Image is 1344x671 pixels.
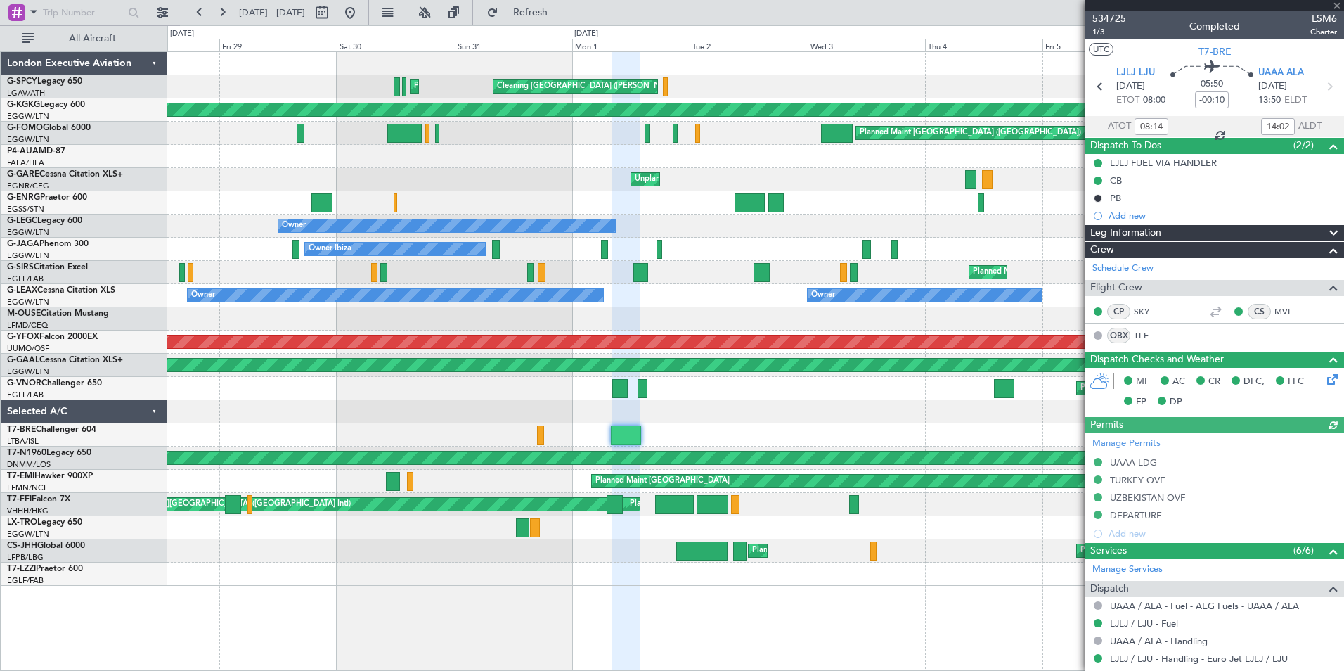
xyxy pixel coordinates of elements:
[1090,280,1142,296] span: Flight Crew
[1107,328,1130,343] div: OBX
[1116,79,1145,94] span: [DATE]
[1208,375,1220,389] span: CR
[690,39,807,51] div: Tue 2
[1110,174,1122,186] div: CB
[1092,11,1126,26] span: 534725
[7,366,49,377] a: EGGW/LTN
[7,449,91,457] a: T7-N1960Legacy 650
[1042,39,1160,51] div: Fri 5
[1243,375,1265,389] span: DFC,
[7,124,43,132] span: G-FOMO
[7,565,36,573] span: T7-LZZI
[1134,305,1165,318] a: SKY
[7,147,39,155] span: P4-AUA
[7,227,49,238] a: EGGW/LTN
[7,379,41,388] span: G-VNOR
[7,575,44,586] a: EGLF/FAB
[309,238,351,260] div: Owner Ibiza
[1170,395,1182,409] span: DP
[7,204,44,215] a: EGSS/STN
[1189,19,1240,34] div: Completed
[7,552,44,563] a: LFPB/LBG
[7,217,37,225] span: G-LEGC
[7,495,70,504] a: T7-FFIFalcon 7X
[37,34,148,44] span: All Aircraft
[7,250,49,261] a: EGGW/LTN
[1136,375,1149,389] span: MF
[1089,43,1113,56] button: UTC
[7,101,85,109] a: G-KGKGLegacy 600
[1090,242,1114,258] span: Crew
[7,426,96,434] a: T7-BREChallenger 604
[7,436,39,447] a: LTBA/ISL
[1284,94,1307,108] span: ELDT
[1090,581,1129,597] span: Dispatch
[7,483,49,493] a: LFMN/NCE
[1090,138,1161,154] span: Dispatch To-Dos
[1198,44,1232,59] span: T7-BRE
[7,193,40,202] span: G-ENRG
[1248,304,1271,319] div: CS
[7,472,34,480] span: T7-EMI
[1110,618,1178,630] a: LJLJ / LJU - Fuel
[7,542,37,550] span: CS-JHH
[1080,540,1302,561] div: Planned Maint [GEOGRAPHIC_DATA] ([GEOGRAPHIC_DATA])
[1293,543,1314,558] span: (6/6)
[7,343,49,354] a: UUMO/OSF
[925,39,1042,51] div: Thu 4
[7,459,51,470] a: DNMM/LOS
[630,494,865,515] div: Planned Maint [GEOGRAPHIC_DATA] ([GEOGRAPHIC_DATA] Intl)
[1274,305,1306,318] a: MVL
[7,101,40,109] span: G-KGKG
[1201,77,1223,91] span: 05:50
[1108,120,1131,134] span: ATOT
[572,39,690,51] div: Mon 1
[282,215,306,236] div: Owner
[1298,120,1322,134] span: ALDT
[1090,225,1161,241] span: Leg Information
[219,39,337,51] div: Fri 29
[7,379,102,388] a: G-VNORChallenger 650
[1288,375,1304,389] span: FFC
[497,76,695,97] div: Cleaning [GEOGRAPHIC_DATA] ([PERSON_NAME] Intl)
[7,518,82,527] a: LX-TROLegacy 650
[1310,11,1337,26] span: LSM6
[1258,66,1304,80] span: UAAA ALA
[1107,304,1130,319] div: CP
[7,124,91,132] a: G-FOMOGlobal 6000
[1258,79,1287,94] span: [DATE]
[7,495,32,504] span: T7-FFI
[15,27,153,50] button: All Aircraft
[7,158,44,168] a: FALA/HLA
[7,356,123,364] a: G-GAALCessna Citation XLS+
[501,8,560,18] span: Refresh
[1293,138,1314,153] span: (2/2)
[1110,157,1217,169] div: LJLJ FUEL VIA HANDLER
[1092,26,1126,38] span: 1/3
[7,134,49,145] a: EGGW/LTN
[7,193,87,202] a: G-ENRGPraetor 600
[7,426,36,434] span: T7-BRE
[7,181,49,191] a: EGNR/CEG
[1110,653,1288,665] a: LJLJ / LJU - Handling - Euro Jet LJLJ / LJU
[7,147,65,155] a: P4-AUAMD-87
[1110,635,1208,647] a: UAAA / ALA - Handling
[1109,210,1337,222] div: Add new
[7,170,39,179] span: G-GARE
[7,320,48,331] a: LFMD/CEQ
[7,356,39,364] span: G-GAAL
[808,39,925,51] div: Wed 3
[1310,26,1337,38] span: Charter
[635,169,762,190] div: Unplanned Maint [PERSON_NAME]
[1080,378,1302,399] div: Planned Maint [GEOGRAPHIC_DATA] ([GEOGRAPHIC_DATA])
[7,390,44,400] a: EGLF/FAB
[7,240,89,248] a: G-JAGAPhenom 300
[7,309,109,318] a: M-OUSECitation Mustang
[1110,192,1121,204] div: PB
[7,529,49,539] a: EGGW/LTN
[170,28,194,40] div: [DATE]
[7,286,37,295] span: G-LEAX
[414,76,576,97] div: Planned Maint Athens ([PERSON_NAME] Intl)
[7,217,82,225] a: G-LEGCLegacy 600
[1143,94,1165,108] span: 08:00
